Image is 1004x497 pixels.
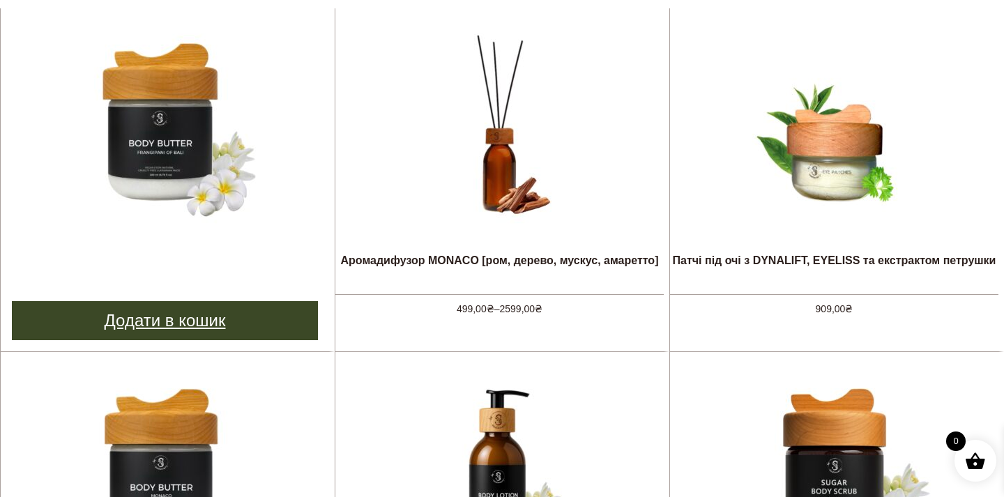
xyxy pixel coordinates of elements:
[535,303,542,314] span: ₴
[341,254,659,282] div: Аромадифузор MONACO [ром, дерево, мускус, амаретто]
[500,303,543,314] span: 2599,00
[395,22,604,231] img: Аромадифузор MONACO [ром, дерево, мускус, амаретто]
[673,254,996,282] div: Патчі під очі з DYNALIFT, EYELISS та екстрактом петрушки
[730,22,939,231] img: Патчі під очі з DYNALIFT, EYELISS та екстрактом петрушки
[816,303,853,314] span: 909,00
[335,294,664,329] div: –
[487,303,494,314] span: ₴
[946,431,966,451] span: 0
[12,301,318,340] a: Додати в кошик: “Баттер для тіла FRANGIPANI OF BALI”
[61,22,270,231] img: Баттер для тіла FRANGIPANI OF BALI
[61,8,270,290] a: Баттер для тіла FRANGIPANI OF BALI
[341,8,659,294] a: Аромадифузор MONACO [ром, дерево, мускус, амаретто] Аромадифузор MONACO [ром, дерево, мускус, ама...
[457,303,494,314] span: 499,00
[673,8,996,294] a: Патчі під очі з DYNALIFT, EYELISS та екстрактом петрушки Патчі під очі з DYNALIFT, EYELISS та екс...
[845,303,853,314] span: ₴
